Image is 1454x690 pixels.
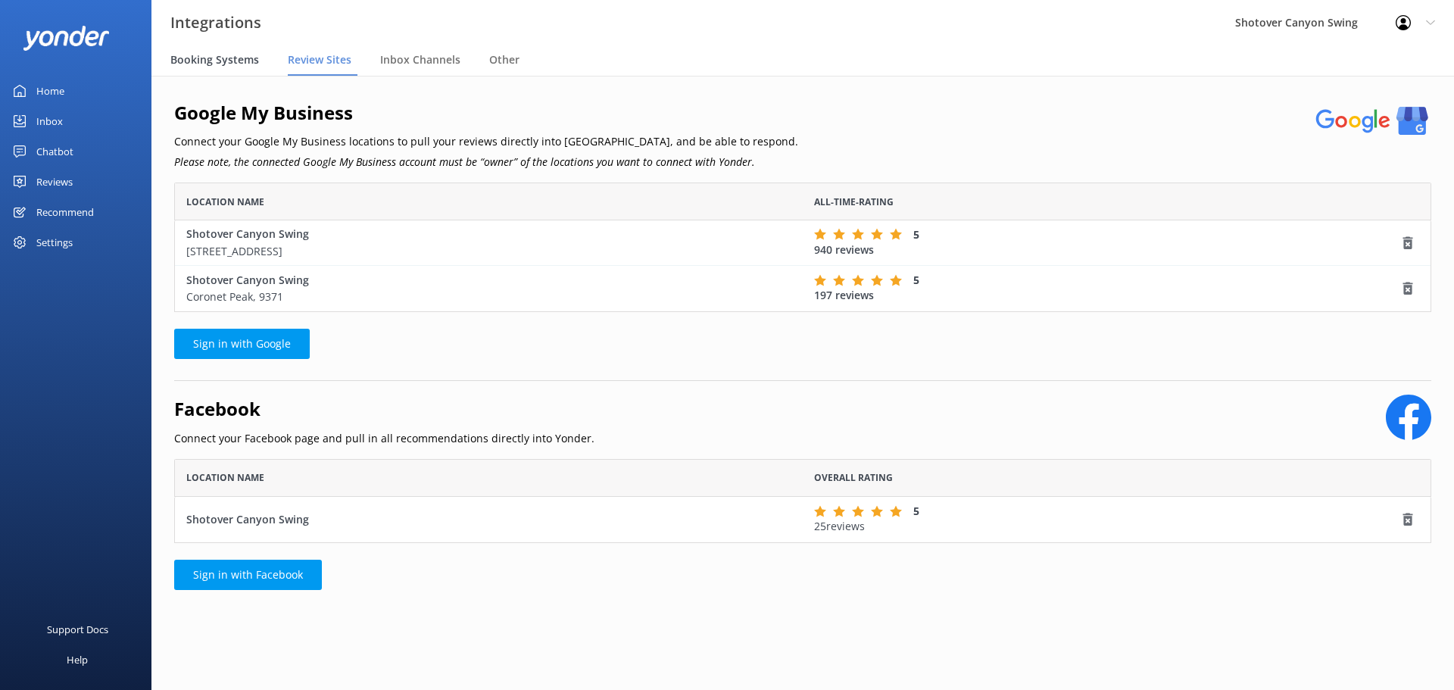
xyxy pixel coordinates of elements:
span: All-time-rating [814,195,894,209]
span: Inbox Channels [380,52,460,67]
div: 940 reviews [814,227,1400,258]
h3: Integrations [170,11,261,35]
div: Inbox [36,106,63,136]
div: grid [174,497,1431,542]
h2: Facebook [174,395,594,423]
div: Help [67,645,88,675]
span: Other [489,52,520,67]
div: Home [36,76,64,106]
h2: Google My Business [174,98,798,127]
span: Booking Systems [170,52,259,67]
div: Shotover Canyon Swing [186,511,791,528]
div: Settings [36,227,73,258]
a: Sign in with Google [174,329,310,359]
div: Recommend [36,197,94,227]
span: 5 [913,227,919,242]
div: Shotover Canyon Swing [186,226,791,260]
p: Connect your Facebook page and pull in all recommendations directly into Yonder. [174,430,594,447]
span: 5 [913,273,919,287]
p: Coronet Peak, 9371 [186,289,791,305]
div: 197 reviews [814,273,1400,304]
div: Support Docs [47,614,108,645]
div: row [174,497,1431,542]
span: Location Name [186,195,264,209]
div: Chatbot [36,136,73,167]
span: 5 [913,504,919,518]
p: [STREET_ADDRESS] [186,243,791,260]
i: Please note, the connected Google My Business account must be “owner” of the locations you want t... [174,155,755,169]
span: Location Name [186,470,264,485]
div: Shotover Canyon Swing [186,272,791,306]
div: grid [174,220,1431,311]
div: 25 reviews [814,504,1400,535]
p: Connect your Google My Business locations to pull your reviews directly into [GEOGRAPHIC_DATA], a... [174,133,798,150]
a: Sign in with Facebook [174,560,322,590]
div: Reviews [36,167,73,197]
span: Review Sites [288,52,351,67]
img: yonder-white-logo.png [23,26,110,51]
span: Overall Rating [814,470,893,485]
